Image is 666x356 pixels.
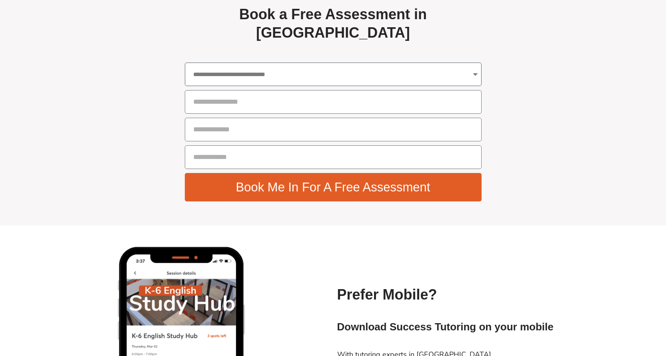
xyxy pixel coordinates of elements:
h2: Book a Free Assessment in [GEOGRAPHIC_DATA] [185,5,482,43]
form: Free Assessment - Global [185,62,482,205]
iframe: Chat Widget [626,318,666,356]
button: Book Me In For A Free Assessment [185,173,482,201]
h2: Prefer Mobile? [337,286,557,304]
h2: Download Success Tutoring on your mobile [337,320,557,334]
span: Book Me In For A Free Assessment [236,181,430,193]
